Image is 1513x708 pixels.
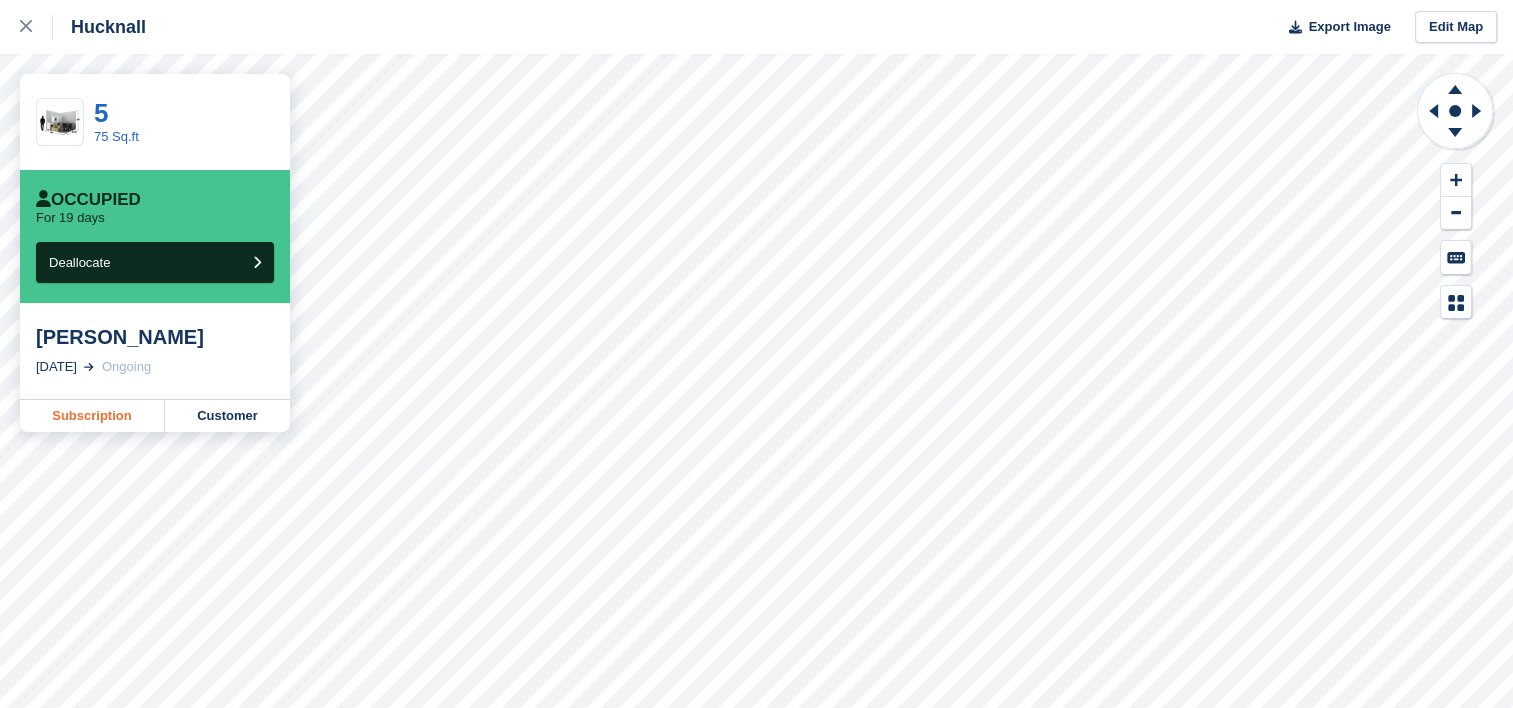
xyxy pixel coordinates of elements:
[49,255,110,270] span: Deallocate
[36,325,274,349] div: [PERSON_NAME]
[36,357,77,377] div: [DATE]
[53,15,146,39] div: Hucknall
[1308,17,1390,37] span: Export Image
[1277,11,1391,44] button: Export Image
[94,129,139,144] a: 75 Sq.ft
[94,98,108,128] a: 5
[165,400,290,432] a: Customer
[1441,241,1471,274] button: Keyboard Shortcuts
[36,210,105,226] p: For 19 days
[1415,11,1497,44] a: Edit Map
[37,105,83,140] img: 75-sqft-unit.jpg
[1441,286,1471,319] button: Map Legend
[102,357,151,377] div: Ongoing
[20,400,165,432] a: Subscription
[1441,164,1471,197] button: Zoom In
[84,363,94,371] img: arrow-right-light-icn-cde0832a797a2874e46488d9cf13f60e5c3a73dbe684e267c42b8395dfbc2abf.svg
[36,242,274,283] button: Deallocate
[36,190,141,210] div: Occupied
[1441,197,1471,230] button: Zoom Out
